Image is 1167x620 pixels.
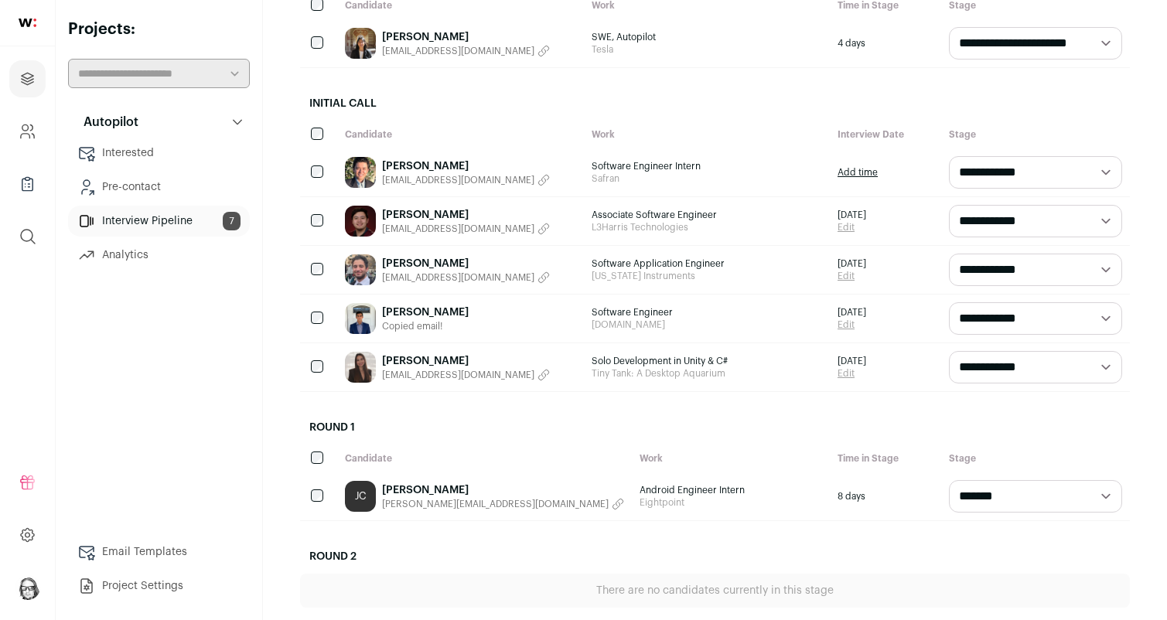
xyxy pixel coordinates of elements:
[382,482,624,498] a: [PERSON_NAME]
[382,29,550,45] a: [PERSON_NAME]
[15,575,40,600] img: 2818868-medium_jpg
[830,472,941,520] div: 8 days
[68,172,250,203] a: Pre-contact
[68,138,250,169] a: Interested
[345,352,376,383] img: 0189e68331519ebfbace3530f7e08d0ea5940be36b98f2e43a7c21e54774dea6.jpg
[382,498,609,510] span: [PERSON_NAME][EMAIL_ADDRESS][DOMAIN_NAME]
[382,271,550,284] button: [EMAIL_ADDRESS][DOMAIN_NAME]
[592,355,823,367] span: Solo Development in Unity & C#
[382,320,469,332] button: Copied email!
[941,445,1130,472] div: Stage
[300,574,1130,608] div: There are no candidates currently in this stage
[592,319,823,331] span: [DOMAIN_NAME]
[223,212,241,230] span: 7
[838,270,866,282] a: Edit
[15,575,40,600] button: Open dropdown
[382,174,550,186] button: [EMAIL_ADDRESS][DOMAIN_NAME]
[838,367,866,380] a: Edit
[345,481,376,512] a: JC
[838,166,878,179] a: Add time
[382,174,534,186] span: [EMAIL_ADDRESS][DOMAIN_NAME]
[830,445,941,472] div: Time in Stage
[592,172,823,185] span: Safran
[632,445,830,472] div: Work
[584,121,831,148] div: Work
[592,31,823,43] span: SWE, Autopilot
[9,113,46,150] a: Company and ATS Settings
[337,121,584,148] div: Candidate
[382,369,534,381] span: [EMAIL_ADDRESS][DOMAIN_NAME]
[345,254,376,285] img: 48eb9df80256af175247f24eb30bc008b19c5d7522f3b059f193cb026a049b46.jpg
[592,160,823,172] span: Software Engineer Intern
[68,107,250,138] button: Autopilot
[300,410,1130,445] h2: Round 1
[345,303,376,334] img: f0a91edaaf6b824e3be3f21fbc8171f8b6e1322acc75f58bac69b16cc5264c3c.jpg
[382,223,550,235] button: [EMAIL_ADDRESS][DOMAIN_NAME]
[838,355,866,367] span: [DATE]
[838,257,866,270] span: [DATE]
[382,498,624,510] button: [PERSON_NAME][EMAIL_ADDRESS][DOMAIN_NAME]
[382,158,550,174] a: [PERSON_NAME]
[300,540,1130,574] h2: Round 2
[345,206,376,237] img: b2a1bae6ac8de6e0180edf60065d72af087af0963c5bdd027a40923d104678f6.jpg
[592,270,823,282] span: [US_STATE] Instruments
[640,484,822,496] span: Android Engineer Intern
[382,223,534,235] span: [EMAIL_ADDRESS][DOMAIN_NAME]
[68,240,250,271] a: Analytics
[382,369,550,381] button: [EMAIL_ADDRESS][DOMAIN_NAME]
[592,221,823,233] span: L3Harris Technologies
[9,165,46,203] a: Company Lists
[941,121,1130,148] div: Stage
[382,305,469,320] a: [PERSON_NAME]
[68,537,250,567] a: Email Templates
[592,306,823,319] span: Software Engineer
[9,60,46,97] a: Projects
[382,353,550,369] a: [PERSON_NAME]
[19,19,36,27] img: wellfound-shorthand-0d5821cbd27db2630d0214b213865d53afaa358527fdda9d0ea32b1df1b89c2c.svg
[592,367,823,380] span: Tiny Tank: A Desktop Aquarium
[382,45,550,57] button: [EMAIL_ADDRESS][DOMAIN_NAME]
[830,121,941,148] div: Interview Date
[68,19,250,40] h2: Projects:
[838,221,866,233] a: Edit
[640,496,822,509] span: Eightpoint
[592,209,823,221] span: Associate Software Engineer
[382,256,550,271] a: [PERSON_NAME]
[838,306,866,319] span: [DATE]
[382,45,534,57] span: [EMAIL_ADDRESS][DOMAIN_NAME]
[345,28,376,59] img: a0a53b33740c2c60ccd8dc9cd1d3fb56a5d1dc9c5fdf751bfe648bfbdd2409a1.jpg
[592,257,823,270] span: Software Application Engineer
[345,157,376,188] img: dec89a49a9694032e709a962c230d013f89196116e3f6429ed0d3ad7e38e32a4.jpg
[382,271,534,284] span: [EMAIL_ADDRESS][DOMAIN_NAME]
[830,19,941,67] div: 4 days
[838,209,866,221] span: [DATE]
[74,113,138,131] p: Autopilot
[68,571,250,601] a: Project Settings
[68,206,250,237] a: Interview Pipeline7
[382,207,550,223] a: [PERSON_NAME]
[300,87,1130,121] h2: Initial Call
[838,319,866,331] a: Edit
[592,43,823,56] span: Tesla
[337,445,632,472] div: Candidate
